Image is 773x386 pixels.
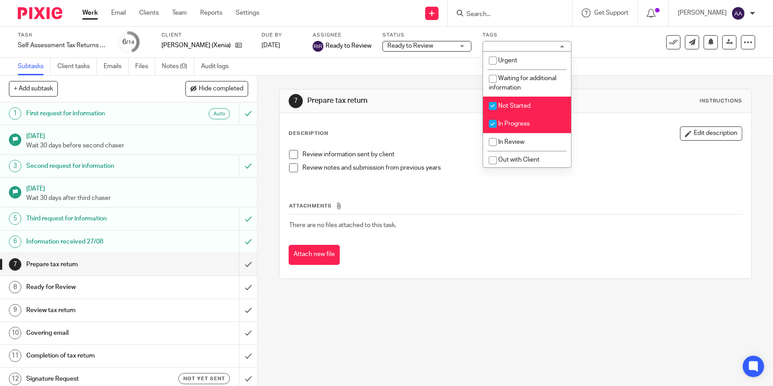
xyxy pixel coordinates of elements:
div: 6 [9,236,21,248]
h1: Third request for information [26,212,162,225]
button: Attach new file [289,245,340,265]
div: 5 [9,212,21,225]
span: There are no files attached to this task. [289,222,396,228]
a: Emails [104,58,129,75]
label: Status [382,32,471,39]
div: Instructions [700,98,742,105]
p: Wait 30 days before second chaser [26,141,249,150]
h1: First request for information [26,107,162,120]
h1: Completion of tax return [26,349,162,362]
span: Get Support [594,10,628,16]
img: svg%3E [731,6,745,20]
p: Description [289,130,328,137]
span: Waiting for additional information [489,75,556,91]
a: Email [111,8,126,17]
span: Urgent [498,57,517,64]
a: Files [135,58,155,75]
div: Self Assessment Tax Returns - NON BOOKKEEPING CLIENTS [18,41,107,50]
label: Client [161,32,250,39]
div: 11 [9,349,21,362]
span: Not yet sent [183,375,225,382]
p: [PERSON_NAME] [678,8,727,17]
div: 6 [123,37,135,47]
img: svg%3E [313,41,323,52]
span: Hide completed [199,85,243,93]
div: 7 [9,258,21,271]
small: /14 [127,40,135,45]
span: In Progress [498,121,530,127]
h1: Prepare tax return [26,258,162,271]
a: Reports [200,8,222,17]
a: Subtasks [18,58,51,75]
button: Edit description [680,126,742,141]
p: Review information sent by client [302,150,742,159]
div: 9 [9,304,21,317]
h1: Prepare tax return [307,96,534,106]
div: 3 [9,160,21,172]
p: [PERSON_NAME] (Xenia) [161,41,231,50]
a: Audit logs [201,58,235,75]
a: Client tasks [57,58,97,75]
div: Auto [209,108,230,119]
button: Hide completed [185,81,248,96]
h1: Review tax return [26,304,162,317]
button: + Add subtask [9,81,58,96]
img: Pixie [18,7,62,19]
span: In Review [498,139,524,145]
h1: Ready for Review [26,280,162,294]
h1: Information received 27/08 [26,235,162,248]
span: Attachments [289,203,332,208]
div: 8 [9,281,21,293]
a: Team [172,8,187,17]
a: Work [82,8,98,17]
h1: Covering email [26,326,162,340]
label: Due by [262,32,302,39]
span: Ready to Review [387,43,433,49]
div: 12 [9,373,21,385]
p: Wait 30 days after third chaser [26,194,249,203]
span: Ready to Review [326,41,371,50]
div: 1 [9,107,21,120]
p: Review notes and submission from previous years [302,163,742,172]
span: [DATE] [262,42,280,49]
h1: Second request for information [26,159,162,173]
h1: Signature Request [26,372,162,386]
input: Search [466,11,546,19]
label: Assignee [313,32,371,39]
h1: [DATE] [26,182,249,193]
div: 7 [289,94,303,108]
span: Not Started [498,103,531,109]
span: Out with Client [498,157,539,163]
label: Task [18,32,107,39]
a: Notes (0) [162,58,194,75]
label: Tags [483,32,572,39]
a: Clients [139,8,159,17]
div: 10 [9,327,21,339]
a: Settings [236,8,259,17]
h1: [DATE] [26,130,249,141]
